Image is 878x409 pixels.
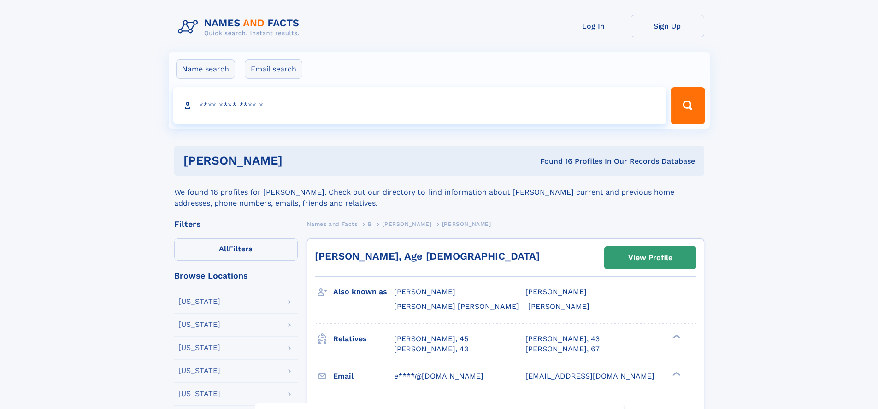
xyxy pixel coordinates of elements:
div: View Profile [628,247,672,268]
label: Name search [176,59,235,79]
a: [PERSON_NAME], 45 [394,334,468,344]
h3: Relatives [333,331,394,347]
div: We found 16 profiles for [PERSON_NAME]. Check out our directory to find information about [PERSON... [174,176,704,209]
div: [US_STATE] [178,390,220,397]
label: Filters [174,238,298,261]
div: ❯ [670,333,681,339]
a: [PERSON_NAME], 43 [394,344,468,354]
span: [PERSON_NAME] [525,287,587,296]
a: [PERSON_NAME], Age [DEMOGRAPHIC_DATA] [315,250,540,262]
div: Found 16 Profiles In Our Records Database [411,156,695,166]
div: [US_STATE] [178,367,220,374]
a: Sign Up [631,15,704,37]
a: View Profile [605,247,696,269]
a: [PERSON_NAME], 43 [525,334,600,344]
a: [PERSON_NAME], 67 [525,344,600,354]
span: [PERSON_NAME] [442,221,491,227]
span: [PERSON_NAME] [382,221,431,227]
span: B [368,221,372,227]
div: [US_STATE] [178,298,220,305]
input: search input [173,87,667,124]
div: ❯ [670,371,681,377]
div: Browse Locations [174,272,298,280]
span: [PERSON_NAME] [394,287,455,296]
span: [PERSON_NAME] [528,302,589,311]
h3: Email [333,368,394,384]
span: All [219,244,229,253]
h1: [PERSON_NAME] [183,155,412,166]
a: [PERSON_NAME] [382,218,431,230]
button: Search Button [671,87,705,124]
div: Filters [174,220,298,228]
div: [US_STATE] [178,344,220,351]
span: [PERSON_NAME] [PERSON_NAME] [394,302,519,311]
h3: Also known as [333,284,394,300]
a: B [368,218,372,230]
img: Logo Names and Facts [174,15,307,40]
label: Email search [245,59,302,79]
span: [EMAIL_ADDRESS][DOMAIN_NAME] [525,372,654,380]
a: Log In [557,15,631,37]
div: [US_STATE] [178,321,220,328]
a: Names and Facts [307,218,358,230]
